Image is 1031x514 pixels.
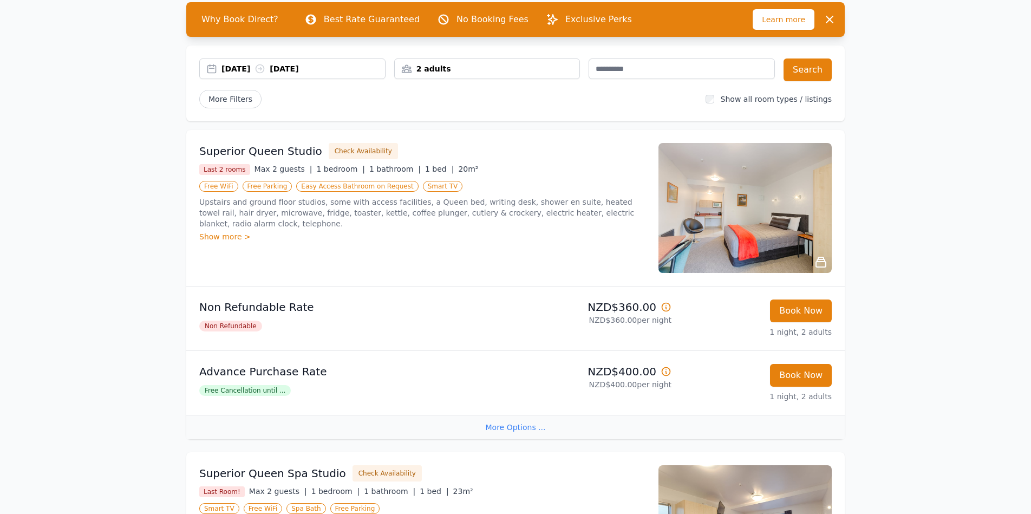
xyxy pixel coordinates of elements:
span: Free Parking [330,503,380,514]
span: Non Refundable [199,321,262,331]
span: Last Room! [199,486,245,497]
p: NZD$400.00 per night [520,379,671,390]
h3: Superior Queen Studio [199,144,322,159]
div: [DATE] [DATE] [221,63,385,74]
p: NZD$360.00 per night [520,315,671,326]
span: 20m² [458,165,478,173]
div: More Options ... [186,415,845,439]
span: Easy Access Bathroom on Request [296,181,418,192]
div: 2 adults [395,63,580,74]
span: Last 2 rooms [199,164,250,175]
span: 1 bathroom | [364,487,415,496]
button: Check Availability [353,465,422,482]
p: Exclusive Perks [565,13,632,26]
span: 23m² [453,487,473,496]
span: 1 bathroom | [369,165,421,173]
button: Check Availability [329,143,398,159]
p: Best Rate Guaranteed [324,13,420,26]
span: Free WiFi [244,503,283,514]
p: No Booking Fees [456,13,528,26]
p: Upstairs and ground floor studios, some with access facilities, a Queen bed, writing desk, shower... [199,197,645,229]
span: Smart TV [199,503,239,514]
span: Free Parking [243,181,292,192]
span: Why Book Direct? [193,9,287,30]
span: 1 bedroom | [316,165,365,173]
span: 1 bed | [425,165,454,173]
button: Book Now [770,300,832,322]
span: Smart TV [423,181,463,192]
span: More Filters [199,90,262,108]
p: Non Refundable Rate [199,300,511,315]
span: 1 bedroom | [311,487,360,496]
span: Spa Bath [286,503,325,514]
p: 1 night, 2 adults [680,391,832,402]
h3: Superior Queen Spa Studio [199,466,346,481]
p: NZD$400.00 [520,364,671,379]
p: Advance Purchase Rate [199,364,511,379]
span: Max 2 guests | [249,487,307,496]
span: Free WiFi [199,181,238,192]
button: Search [784,58,832,81]
span: Free Cancellation until ... [199,385,291,396]
p: 1 night, 2 adults [680,327,832,337]
span: Learn more [753,9,814,30]
button: Book Now [770,364,832,387]
span: Max 2 guests | [255,165,312,173]
label: Show all room types / listings [721,95,832,103]
p: NZD$360.00 [520,300,671,315]
span: 1 bed | [420,487,448,496]
div: Show more > [199,231,645,242]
